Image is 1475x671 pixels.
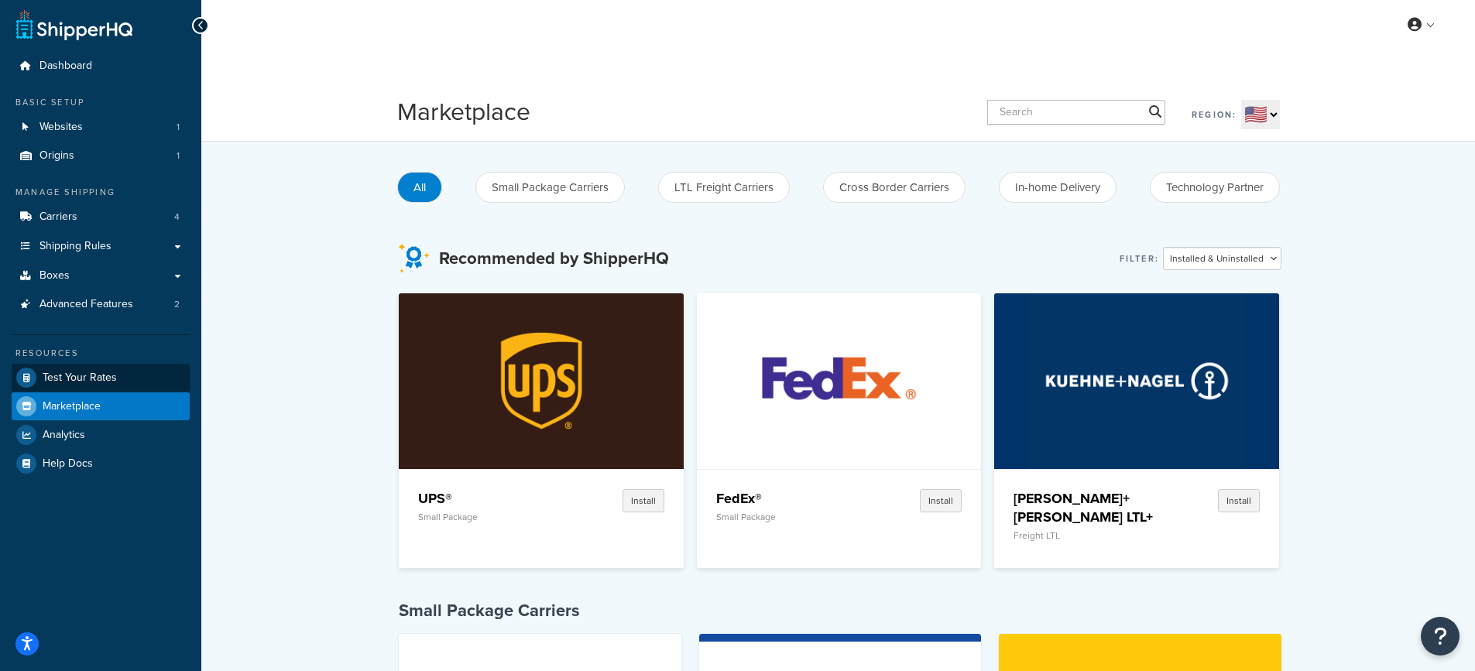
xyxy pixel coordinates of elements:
span: 1 [177,149,180,163]
span: Boxes [39,269,70,282]
span: Help Docs [43,457,93,471]
label: Region: [1192,104,1237,125]
span: Websites [39,121,83,134]
a: Carriers4 [12,203,190,231]
button: Small Package Carriers [475,172,625,203]
li: Advanced Features [12,290,190,319]
a: UPS®UPS®Small PackageInstall [399,293,684,568]
p: Small Package [716,512,863,522]
button: Install [1218,489,1260,512]
a: Dashboard [12,52,190,80]
button: LTL Freight Carriers [658,172,790,203]
img: Kuehne+Nagel LTL+ [1027,293,1247,468]
h1: Marketplace [397,94,530,129]
p: Freight LTL [1014,530,1161,541]
a: Test Your Rates [12,364,190,392]
a: Kuehne+Nagel LTL+[PERSON_NAME]+[PERSON_NAME] LTL+Freight LTLInstall [994,293,1279,568]
button: All [397,172,442,203]
img: FedEx® [729,293,948,468]
p: Small Package [418,512,565,522]
a: Origins1 [12,142,190,170]
input: Search [987,100,1165,125]
a: Boxes [12,262,190,290]
span: 4 [174,211,180,224]
span: Test Your Rates [43,371,117,385]
a: Marketplace [12,392,190,420]
span: Shipping Rules [39,240,111,253]
h4: FedEx® [716,489,863,508]
button: Technology Partner [1150,172,1280,203]
h4: Small Package Carriers [399,599,1281,622]
img: UPS® [432,293,651,468]
div: Manage Shipping [12,186,190,199]
a: Help Docs [12,450,190,478]
h4: UPS® [418,489,565,508]
div: Resources [12,347,190,360]
span: Origins [39,149,74,163]
h3: Recommended by ShipperHQ [439,249,669,268]
label: Filter: [1120,248,1159,269]
button: Install [623,489,664,512]
span: 2 [174,298,180,311]
span: Advanced Features [39,298,133,311]
span: Marketplace [43,400,101,413]
span: 1 [177,121,180,134]
div: Basic Setup [12,96,190,109]
span: Carriers [39,211,77,224]
a: Shipping Rules [12,232,190,261]
span: Analytics [43,429,85,442]
span: Dashboard [39,60,92,73]
h4: [PERSON_NAME]+[PERSON_NAME] LTL+ [1014,489,1161,526]
li: Websites [12,113,190,142]
a: Analytics [12,421,190,449]
button: In-home Delivery [999,172,1117,203]
button: Cross Border Carriers [823,172,966,203]
a: Advanced Features2 [12,290,190,319]
a: FedEx®FedEx®Small PackageInstall [697,293,982,568]
button: Install [920,489,962,512]
li: Carriers [12,203,190,231]
button: Open Resource Center [1421,617,1460,656]
li: Origins [12,142,190,170]
a: Websites1 [12,113,190,142]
